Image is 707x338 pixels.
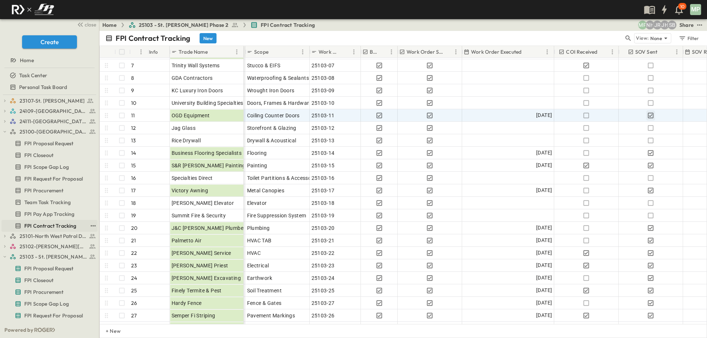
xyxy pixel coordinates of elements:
button: test [695,21,704,29]
div: Sterling Barnett (sterling@fpibuilders.com) [668,21,676,29]
div: Jayden Ramirez (jramirez@fpibuilders.com) [653,21,662,29]
span: 25102-Christ The Redeemer Anglican Church [20,243,87,250]
a: FPI Request For Proposal [1,174,96,184]
p: 17 [131,187,136,194]
p: 14 [131,149,136,157]
a: 24109-St. Teresa of Calcutta Parish Hall [10,106,96,116]
span: 25100-Vanguard Prep School [20,128,87,135]
span: FPI Scope Gap Log [24,163,69,171]
a: 25101-North West Patrol Division [10,231,96,241]
div: FPI Scope Gap Logtest [1,298,98,310]
a: 24111-[GEOGRAPHIC_DATA] [10,116,96,127]
span: FPI Pay App Tracking [24,210,74,218]
span: [DATE] [536,324,552,332]
p: 26 [131,299,137,307]
button: Sort [341,48,349,56]
div: Info [148,46,170,58]
p: COI Received [566,48,597,56]
p: + New [106,327,110,335]
span: [DATE] [536,224,552,232]
div: FPI Procurementtest [1,286,98,298]
button: Menu [543,47,552,56]
p: Work Order Executed [471,48,521,56]
a: FPI Pay App Tracking [1,209,96,219]
span: Task Center [19,72,47,79]
span: [DATE] [536,161,552,170]
span: [DATE] [536,274,552,282]
button: Sort [599,48,607,56]
span: 25103-09 [312,87,335,94]
button: Sort [381,48,389,56]
span: [DATE] [536,261,552,270]
p: BSA Signed [370,48,380,56]
div: 25102-Christ The Redeemer Anglican Churchtest [1,241,98,252]
button: Sort [659,48,667,56]
span: FPI Proposal Request [24,265,73,272]
button: Sort [446,48,454,56]
div: Personal Task Boardtest [1,81,98,93]
a: FPI Request For Proposal [1,310,96,321]
p: Scope [254,48,268,56]
button: Menu [451,47,460,56]
a: Task Center [1,70,96,81]
div: FPI Request For Proposaltest [1,310,98,321]
span: 25103-19 [312,212,335,219]
span: J&C [PERSON_NAME] Plumbers [172,224,248,232]
a: 23107-St. [PERSON_NAME] [10,96,96,106]
p: 9 [131,87,134,94]
span: FPI Request For Proposal [24,175,83,182]
div: Team Task Trackingtest [1,196,98,208]
a: FPI Proposal Request [1,263,96,274]
span: Team Task Tracking [24,199,71,206]
p: 20 [131,224,137,232]
span: Pavement Markings [247,312,295,319]
button: Menu [349,47,358,56]
a: FPI Scope Gap Log [1,299,96,309]
span: FPI Closeout [24,152,53,159]
span: Jag Glass [172,124,196,132]
a: FPI Contract Tracking [1,221,87,231]
p: 12 [131,124,136,132]
span: HVAC [247,249,261,257]
span: 25103-20 [312,224,335,232]
p: FPI Contract Tracking [116,33,191,43]
div: Nila Hutcheson (nhutcheson@fpibuilders.com) [646,21,654,29]
span: FPI Procurement [24,288,64,296]
p: 10 [131,99,136,107]
a: 25103 - St. [PERSON_NAME] Phase 2 [129,21,239,29]
span: GDA Contractors [172,74,213,82]
span: Fence & Gates [247,299,282,307]
span: Earthwork [247,274,272,282]
span: [DATE] [536,286,552,295]
div: FPI Pay App Trackingtest [1,208,98,220]
span: 25103-15 [312,162,335,169]
span: Plumbing [247,224,270,232]
p: 16 [131,174,136,182]
div: FPI Closeouttest [1,274,98,286]
span: Electrical [247,262,269,269]
span: Flooring [247,149,267,157]
span: Storefront & Glazing [247,124,296,132]
span: 25103-11 [312,112,335,119]
a: Home [102,21,117,29]
button: Sort [209,48,217,56]
div: Info [149,42,158,62]
span: Victory Awning [172,187,208,194]
span: FPI Procurement [24,187,64,194]
div: # [129,46,148,58]
span: 24109-St. Teresa of Calcutta Parish Hall [20,107,87,115]
div: MP [690,4,701,15]
button: Menu [232,47,241,56]
span: 25103 - St. [PERSON_NAME] Phase 2 [20,253,87,260]
span: [DATE] [536,111,552,120]
p: 10 [680,4,685,10]
div: FPI Procurementtest [1,185,98,196]
button: Sort [270,48,278,56]
span: [DATE] [536,149,552,157]
a: 25103 - St. [PERSON_NAME] Phase 2 [10,252,96,262]
span: Home [20,57,34,64]
span: Wrought Iron Doors [247,87,295,94]
span: 25101-North West Patrol Division [20,232,87,240]
div: FPI Pay App Trackingtest [1,321,98,333]
span: Specialties Direct [172,174,213,182]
